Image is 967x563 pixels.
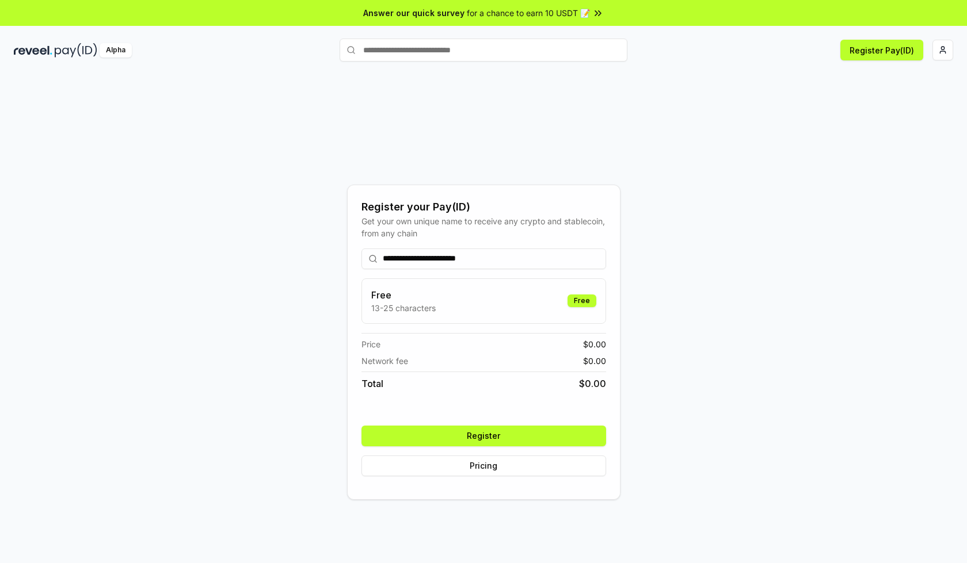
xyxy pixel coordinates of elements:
h3: Free [371,288,436,302]
img: pay_id [55,43,97,58]
span: for a chance to earn 10 USDT 📝 [467,7,590,19]
button: Register Pay(ID) [840,40,923,60]
span: Answer our quick survey [363,7,465,19]
span: Network fee [361,355,408,367]
div: Register your Pay(ID) [361,199,606,215]
span: $ 0.00 [583,355,606,367]
div: Get your own unique name to receive any crypto and stablecoin, from any chain [361,215,606,239]
button: Pricing [361,455,606,476]
div: Alpha [100,43,132,58]
span: Price [361,338,380,350]
span: $ 0.00 [583,338,606,350]
img: reveel_dark [14,43,52,58]
span: Total [361,377,383,390]
span: $ 0.00 [579,377,606,390]
p: 13-25 characters [371,302,436,314]
button: Register [361,426,606,446]
div: Free [568,294,596,307]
